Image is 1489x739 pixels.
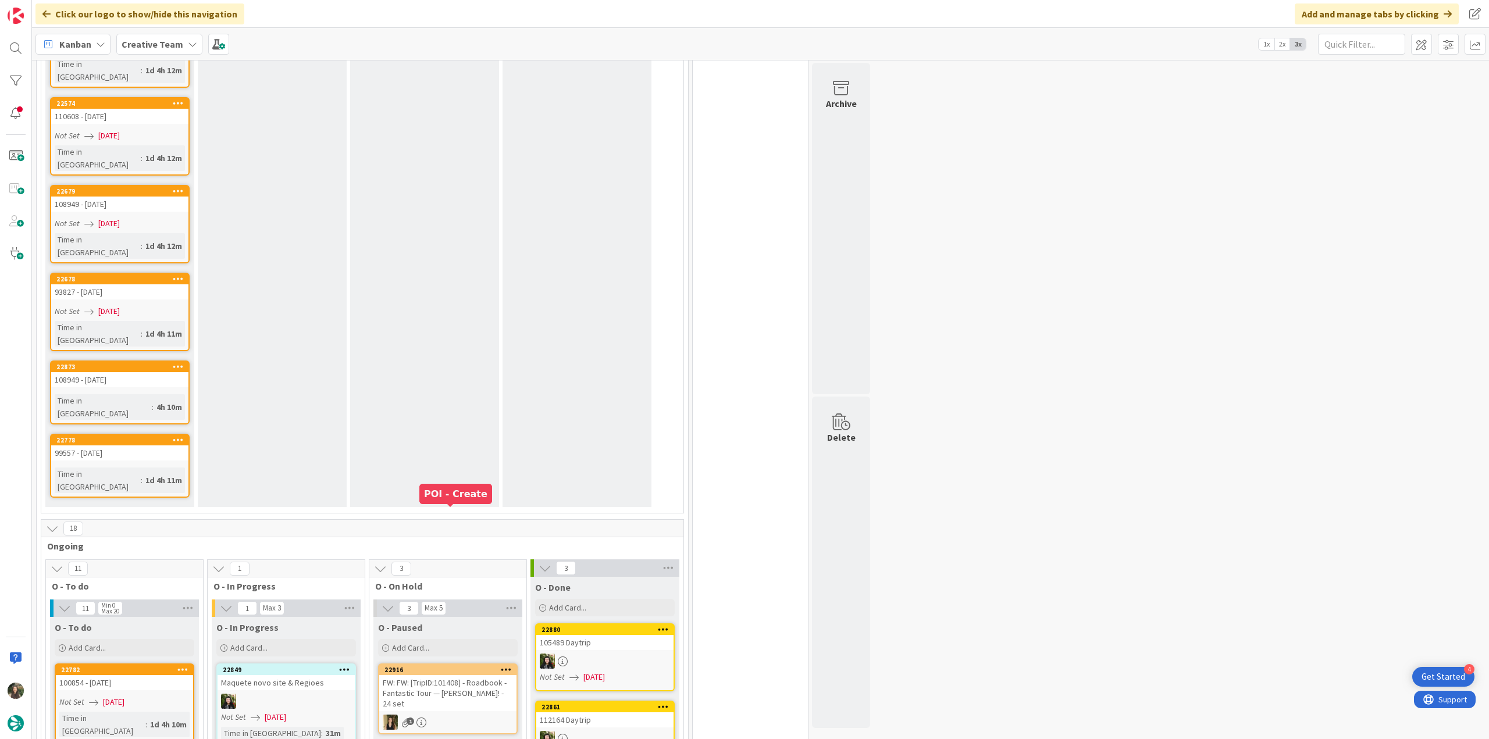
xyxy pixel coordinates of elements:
[51,284,188,299] div: 93827 - [DATE]
[51,274,188,299] div: 2267893827 - [DATE]
[143,240,185,252] div: 1d 4h 12m
[536,624,674,650] div: 22880105489 Daytrip
[265,711,286,723] span: [DATE]
[542,626,674,634] div: 22880
[536,702,674,712] div: 22861
[221,712,246,722] i: Not Set
[536,702,674,727] div: 22861112164 Daytrip
[47,540,669,552] span: Ongoing
[218,694,355,709] div: BC
[51,435,188,445] div: 22778
[399,601,419,615] span: 3
[50,185,190,263] a: 22679108949 - [DATE]Not Set[DATE]Time in [GEOGRAPHIC_DATA]:1d 4h 12m
[141,474,143,487] span: :
[154,401,185,413] div: 4h 10m
[51,186,188,212] div: 22679108949 - [DATE]
[56,436,188,444] div: 22778
[147,718,190,731] div: 1d 4h 10m
[143,152,185,165] div: 1d 4h 12m
[141,327,143,340] span: :
[68,562,88,576] span: 11
[51,445,188,460] div: 99557 - [DATE]
[379,665,516,675] div: 22916
[230,562,250,576] span: 1
[56,665,193,675] div: 22782
[55,218,80,229] i: Not Set
[218,675,355,690] div: Maquete novo site & Regioes
[536,712,674,727] div: 112164 Daytrip
[51,109,188,124] div: 110608 - [DATE]
[59,712,145,737] div: Time in [GEOGRAPHIC_DATA]
[56,675,193,690] div: 100854 - [DATE]
[535,581,571,593] span: O - Done
[379,675,516,711] div: FW: FW: [TripID:101408] - Roadbook - Fantastic Tour — [PERSON_NAME]! - 24 set
[540,654,555,669] img: BC
[223,666,355,674] div: 22849
[143,327,185,340] div: 1d 4h 11m
[63,522,83,535] span: 18
[152,401,154,413] span: :
[379,715,516,730] div: SP
[51,362,188,387] div: 22873108949 - [DATE]
[50,360,190,424] a: 22873108949 - [DATE]Time in [GEOGRAPHIC_DATA]:4h 10m
[1464,664,1474,674] div: 4
[55,145,141,171] div: Time in [GEOGRAPHIC_DATA]
[141,240,143,252] span: :
[384,666,516,674] div: 22916
[98,305,120,317] span: [DATE]
[55,622,92,633] span: O - To do
[98,217,120,230] span: [DATE]
[51,197,188,212] div: 108949 - [DATE]
[98,130,120,142] span: [DATE]
[61,666,193,674] div: 22782
[216,622,279,633] span: O - In Progress
[52,580,188,592] span: O - To do
[56,363,188,371] div: 22873
[56,99,188,108] div: 22574
[8,683,24,699] img: IG
[56,665,193,690] div: 22782100854 - [DATE]
[536,624,674,635] div: 22880
[536,654,674,669] div: BC
[101,602,115,608] div: Min 0
[383,715,398,730] img: SP
[549,602,586,613] span: Add Card...
[143,474,185,487] div: 1d 4h 11m
[8,8,24,24] img: Visit kanbanzone.com
[101,608,119,614] div: Max 20
[379,665,516,711] div: 22916FW: FW: [TripID:101408] - Roadbook - Fantastic Tour — [PERSON_NAME]! - 24 set
[55,467,141,493] div: Time in [GEOGRAPHIC_DATA]
[141,152,143,165] span: :
[55,321,141,347] div: Time in [GEOGRAPHIC_DATA]
[51,274,188,284] div: 22678
[55,306,80,316] i: Not Set
[55,394,152,420] div: Time in [GEOGRAPHIC_DATA]
[55,233,141,259] div: Time in [GEOGRAPHIC_DATA]
[237,601,257,615] span: 1
[540,672,565,682] i: Not Set
[407,717,414,725] span: 1
[535,623,675,691] a: 22880105489 DaytripBCNot Set[DATE]
[826,97,857,110] div: Archive
[51,98,188,124] div: 22574110608 - [DATE]
[827,430,856,444] div: Delete
[50,97,190,176] a: 22574110608 - [DATE]Not Set[DATE]Time in [GEOGRAPHIC_DATA]:1d 4h 12m
[556,561,576,575] span: 3
[8,715,24,731] img: avatar
[50,434,190,498] a: 2277899557 - [DATE]Time in [GEOGRAPHIC_DATA]:1d 4h 11m
[536,635,674,650] div: 105489 Daytrip
[1422,671,1465,683] div: Get Started
[76,601,95,615] span: 11
[51,362,188,372] div: 22873
[1412,667,1474,687] div: Open Get Started checklist, remaining modules: 4
[59,697,84,707] i: Not Set
[51,372,188,387] div: 108949 - [DATE]
[425,605,443,611] div: Max 5
[141,64,143,77] span: :
[51,98,188,109] div: 22574
[392,642,429,653] span: Add Card...
[51,435,188,460] div: 2277899557 - [DATE]
[230,642,268,653] span: Add Card...
[50,273,190,351] a: 2267893827 - [DATE]Not Set[DATE]Time in [GEOGRAPHIC_DATA]:1d 4h 11m
[378,663,518,734] a: 22916FW: FW: [TripID:101408] - Roadbook - Fantastic Tour — [PERSON_NAME]! - 24 setSP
